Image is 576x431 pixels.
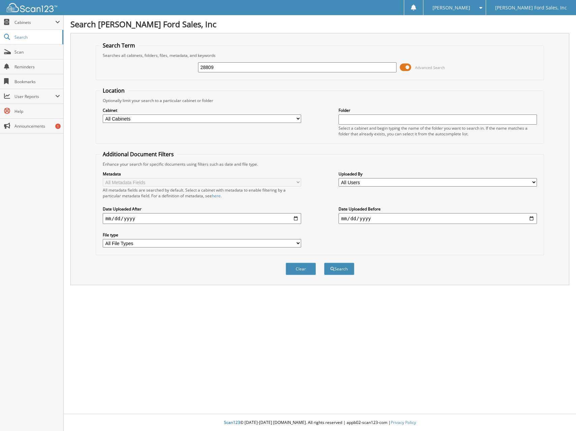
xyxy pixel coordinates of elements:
[212,193,221,199] a: here
[286,263,316,275] button: Clear
[103,107,301,113] label: Cabinet
[64,415,576,431] div: © [DATE]-[DATE] [DOMAIN_NAME]. All rights reserved | appb02-scan123-com |
[339,206,537,212] label: Date Uploaded Before
[495,6,567,10] span: [PERSON_NAME] Ford Sales, Inc
[103,232,301,238] label: File type
[103,206,301,212] label: Date Uploaded After
[14,94,55,99] span: User Reports
[14,64,60,70] span: Reminders
[99,87,128,94] legend: Location
[99,98,540,103] div: Optionally limit your search to a particular cabinet or folder
[415,65,445,70] span: Advanced Search
[103,171,301,177] label: Metadata
[14,49,60,55] span: Scan
[103,213,301,224] input: start
[339,171,537,177] label: Uploaded By
[324,263,354,275] button: Search
[70,19,569,30] h1: Search [PERSON_NAME] Ford Sales, Inc
[391,420,416,425] a: Privacy Policy
[224,420,240,425] span: Scan123
[14,79,60,85] span: Bookmarks
[339,213,537,224] input: end
[7,3,57,12] img: scan123-logo-white.svg
[433,6,470,10] span: [PERSON_NAME]
[14,123,60,129] span: Announcements
[99,151,177,158] legend: Additional Document Filters
[14,20,55,25] span: Cabinets
[339,125,537,137] div: Select a cabinet and begin typing the name of the folder you want to search in. If the name match...
[99,53,540,58] div: Searches all cabinets, folders, files, metadata, and keywords
[99,161,540,167] div: Enhance your search for specific documents using filters such as date and file type.
[103,187,301,199] div: All metadata fields are searched by default. Select a cabinet with metadata to enable filtering b...
[55,124,61,129] div: 1
[339,107,537,113] label: Folder
[99,42,138,49] legend: Search Term
[14,34,59,40] span: Search
[14,108,60,114] span: Help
